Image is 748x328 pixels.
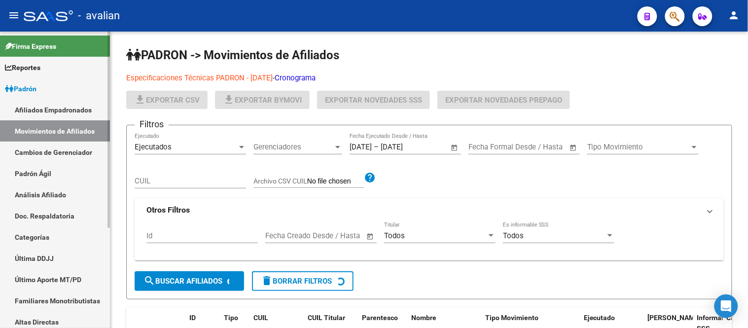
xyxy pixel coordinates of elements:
[189,314,196,322] span: ID
[317,91,430,109] button: Exportar Novedades SSS
[143,277,222,286] span: Buscar Afiliados
[308,314,345,322] span: CUIL Titular
[714,294,738,318] div: Open Intercom Messenger
[362,314,398,322] span: Parentesco
[325,96,422,105] span: Exportar Novedades SSS
[306,231,354,240] input: End date
[215,91,310,109] button: Exportar Bymovi
[365,231,376,242] button: Open calendar
[223,96,302,105] span: Exportar Bymovi
[135,222,724,260] div: Otros Filtros
[224,314,238,322] span: Tipo
[126,48,339,62] span: PADRON -> Movimientos de Afiliados
[307,177,364,186] input: Archivo CSV CUIL
[275,73,316,82] a: Cronograma
[381,143,428,151] input: End date
[253,314,268,322] span: CUIL
[485,314,538,322] span: Tipo Movimiento
[584,314,615,322] span: Ejecutado
[374,143,379,151] span: –
[134,94,146,106] mat-icon: file_download
[126,73,273,82] a: Especificaciones Técnicas PADRON - [DATE]
[509,143,557,151] input: End date
[568,142,579,153] button: Open calendar
[261,275,273,287] mat-icon: delete
[437,91,570,109] button: Exportar Novedades Prepago
[126,91,208,109] button: Exportar CSV
[5,62,40,73] span: Reportes
[350,143,372,151] input: Start date
[134,96,200,105] span: Exportar CSV
[445,96,562,105] span: Exportar Novedades Prepago
[143,275,155,287] mat-icon: search
[468,143,500,151] input: Start date
[265,231,297,240] input: Start date
[648,314,701,322] span: [PERSON_NAME]
[5,41,56,52] span: Firma Express
[261,277,332,286] span: Borrar Filtros
[384,231,405,240] span: Todos
[253,143,333,151] span: Gerenciadores
[587,143,690,151] span: Tipo Movimiento
[449,142,461,153] button: Open calendar
[126,73,732,83] p: -
[135,271,244,291] button: Buscar Afiliados
[728,9,740,21] mat-icon: person
[411,314,436,322] span: Nombre
[135,117,169,131] h3: Filtros
[8,9,20,21] mat-icon: menu
[503,231,524,240] span: Todos
[135,143,172,151] span: Ejecutados
[253,177,307,185] span: Archivo CSV CUIL
[5,83,36,94] span: Padrón
[146,205,190,216] strong: Otros Filtros
[135,198,724,222] mat-expansion-panel-header: Otros Filtros
[364,172,376,183] mat-icon: help
[252,271,354,291] button: Borrar Filtros
[78,5,120,27] span: - avalian
[223,94,235,106] mat-icon: file_download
